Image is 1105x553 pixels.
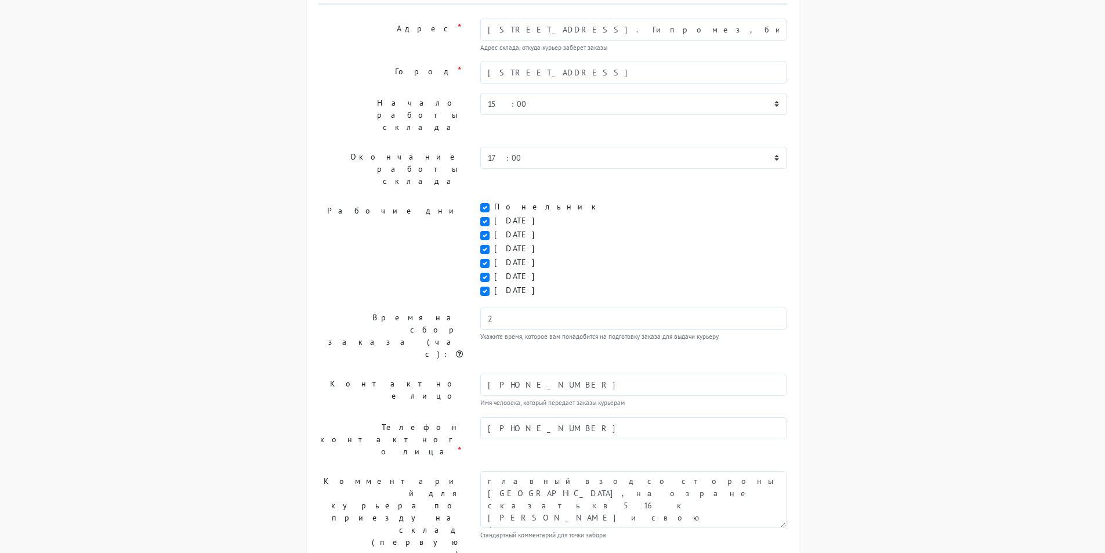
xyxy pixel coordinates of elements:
label: Рабочие дни [310,201,472,298]
label: [DATE] [494,284,544,297]
label: [DATE] [494,215,544,227]
label: Адрес [310,19,472,53]
label: Понельник [494,201,603,213]
label: [DATE] [494,243,544,255]
label: Город [310,62,472,84]
label: Контактное лицо [310,374,472,408]
label: [DATE] [494,229,544,241]
label: Окончание работы склада [310,147,472,191]
label: Время на сбор заказа (час): [310,308,472,364]
label: Телефон контактного лица [310,417,472,462]
label: [DATE] [494,270,544,283]
small: Стандартный комментарий для точки забора [480,530,787,540]
small: Адрес склада, откуда курьер заберет заказы [480,43,787,53]
label: [DATE] [494,256,544,269]
label: Начало работы склада [310,93,472,138]
small: Укажите время, которое вам понадобится на подготовку заказа для выдачи курьеру. [480,332,787,342]
small: Имя человека, который передает заказы курьерам [480,398,787,408]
